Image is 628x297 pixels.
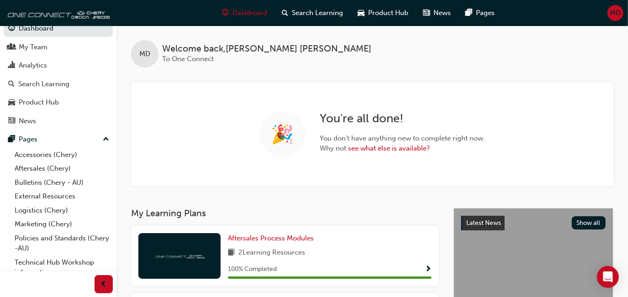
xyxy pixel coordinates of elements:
[320,133,485,144] span: You don't have anything new to complete right now.
[4,18,113,131] button: DashboardMy TeamAnalyticsSearch LearningProduct HubNews
[275,4,351,22] a: search-iconSearch Learning
[100,279,107,290] span: prev-icon
[11,217,113,231] a: Marketing (Chery)
[19,134,37,145] div: Pages
[8,43,15,52] span: people-icon
[292,8,343,18] span: Search Learning
[4,94,113,111] a: Product Hub
[466,219,501,227] span: Latest News
[215,4,275,22] a: guage-iconDashboard
[271,129,294,140] span: 🎉
[228,233,317,244] a: Aftersales Process Modules
[610,8,621,18] span: MD
[466,7,473,19] span: pages-icon
[233,8,268,18] span: Dashboard
[162,55,214,63] span: To One Connect
[228,247,235,259] span: book-icon
[11,189,113,203] a: External Resources
[139,49,150,59] span: MD
[4,76,113,93] a: Search Learning
[19,97,59,108] div: Product Hub
[5,4,110,22] img: oneconnect
[18,79,69,89] div: Search Learning
[4,39,113,56] a: My Team
[11,162,113,176] a: Aftersales (Chery)
[461,216,606,230] a: Latest NewsShow all
[572,216,606,229] button: Show all
[8,62,15,70] span: chart-icon
[11,176,113,190] a: Bulletins (Chery - AU)
[8,99,15,107] span: car-icon
[351,4,416,22] a: car-iconProduct Hub
[423,7,430,19] span: news-icon
[4,131,113,148] button: Pages
[103,134,109,146] span: up-icon
[238,247,305,259] span: 2 Learning Resources
[369,8,409,18] span: Product Hub
[425,264,432,275] button: Show Progress
[162,44,371,54] span: Welcome back , [PERSON_NAME] [PERSON_NAME]
[4,20,113,37] a: Dashboard
[11,203,113,218] a: Logistics (Chery)
[476,8,495,18] span: Pages
[19,60,47,71] div: Analytics
[425,266,432,274] span: Show Progress
[459,4,502,22] a: pages-iconPages
[131,208,439,219] h3: My Learning Plans
[4,57,113,74] a: Analytics
[8,80,15,89] span: search-icon
[228,234,314,242] span: Aftersales Process Modules
[19,116,36,126] div: News
[358,7,365,19] span: car-icon
[11,148,113,162] a: Accessories (Chery)
[607,5,623,21] button: MD
[19,42,47,52] div: My Team
[320,111,485,126] h2: You're all done!
[11,231,113,255] a: Policies and Standards (Chery -AU)
[416,4,459,22] a: news-iconNews
[320,143,485,154] span: Why not
[8,25,15,33] span: guage-icon
[8,117,15,125] span: news-icon
[222,7,229,19] span: guage-icon
[597,266,619,288] div: Open Intercom Messenger
[228,264,277,275] span: 100 % Completed
[11,255,113,280] a: Technical Hub Workshop information
[8,135,15,144] span: pages-icon
[154,251,205,260] img: oneconnect
[348,144,430,152] a: see what else is available?
[434,8,451,18] span: News
[4,113,113,130] a: News
[282,7,289,19] span: search-icon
